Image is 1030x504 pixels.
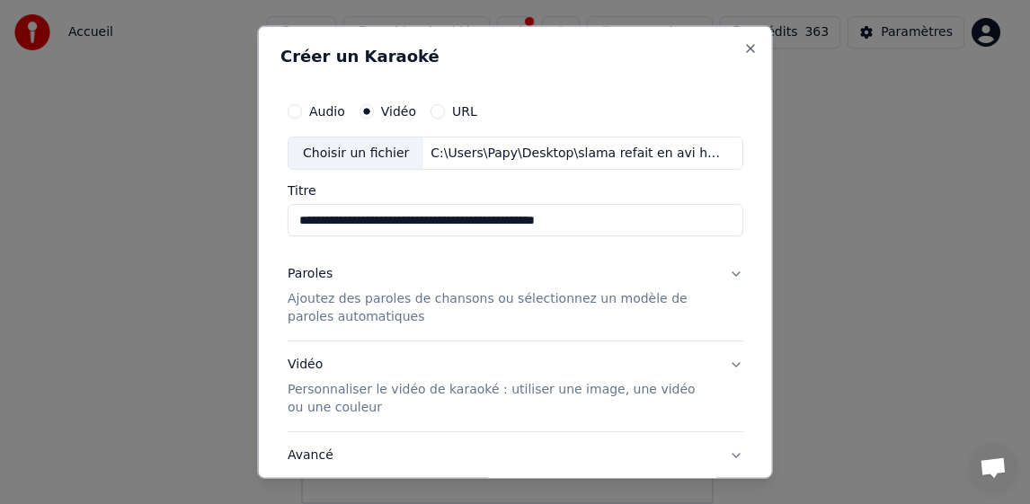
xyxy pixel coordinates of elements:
label: Audio [309,104,345,117]
div: Choisir un fichier [289,137,423,169]
button: VidéoPersonnaliser le vidéo de karaoké : utiliser une image, une vidéo ou une couleur [288,341,743,431]
h2: Créer un Karaoké [280,48,750,64]
div: Vidéo [288,356,715,417]
button: ParolesAjoutez des paroles de chansons ou sélectionnez un modèle de paroles automatiques [288,251,743,340]
label: Titre [288,184,743,197]
label: URL [452,104,477,117]
label: Vidéo [380,104,415,117]
div: C:\Users\Papy\Desktop\slama refait en avi hd\video ok\Le café du lycée 1979-Segment 2-Segment 2-S... [423,144,729,162]
div: Paroles [288,265,333,283]
button: Avancé [288,432,743,479]
p: Personnaliser le vidéo de karaoké : utiliser une image, une vidéo ou une couleur [288,381,715,417]
p: Ajoutez des paroles de chansons ou sélectionnez un modèle de paroles automatiques [288,290,715,326]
